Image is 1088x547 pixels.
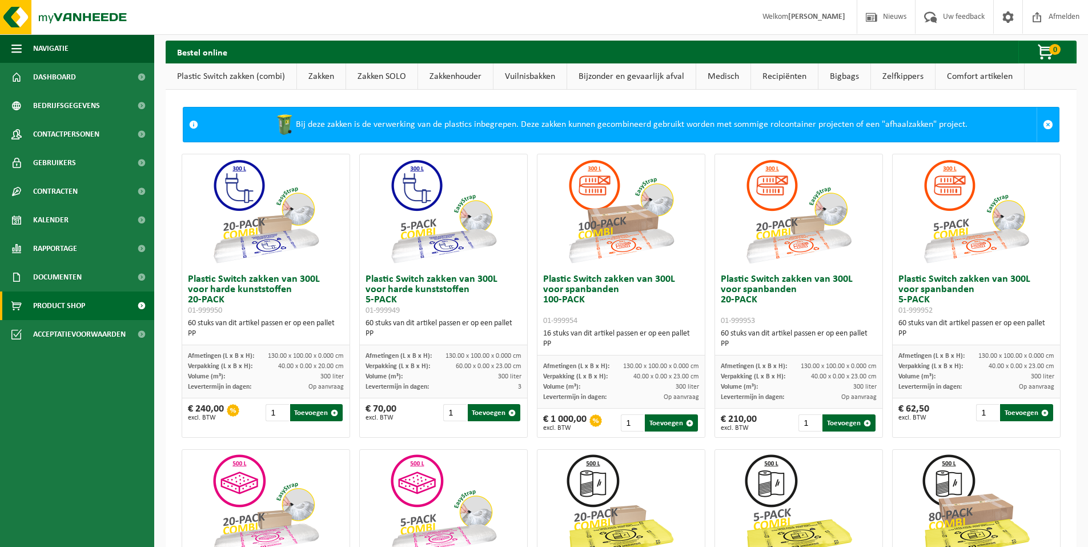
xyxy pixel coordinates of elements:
[1019,384,1054,390] span: Op aanvraag
[721,339,877,349] div: PP
[898,274,1054,316] h3: Plastic Switch zakken van 300L voor spanbanden 5-PACK
[543,339,699,349] div: PP
[33,263,82,292] span: Documenten
[418,63,493,90] a: Zakkenhouder
[278,363,344,370] span: 40.00 x 0.00 x 20.00 cm
[936,63,1024,90] a: Comfort artikelen
[468,404,521,421] button: Toevoegen
[366,306,400,315] span: 01-999949
[208,154,323,269] img: 01-999950
[33,234,77,263] span: Rapportage
[366,404,396,421] div: € 70,00
[33,63,76,91] span: Dashboard
[366,384,429,390] span: Levertermijn in dagen:
[721,373,785,380] span: Verpakking (L x B x H):
[721,274,877,326] h3: Plastic Switch zakken van 300L voor spanbanden 20-PACK
[346,63,417,90] a: Zakken SOLO
[268,353,344,360] span: 130.00 x 100.00 x 0.000 cm
[443,404,466,421] input: 1
[188,306,222,315] span: 01-999950
[567,63,696,90] a: Bijzonder en gevaarlijk afval
[721,363,787,370] span: Afmetingen (L x B x H):
[633,373,699,380] span: 40.00 x 0.00 x 23.00 cm
[386,154,500,269] img: 01-999949
[366,363,430,370] span: Verpakking (L x B x H):
[204,107,1037,142] div: Bij deze zakken is de verwerking van de plastics inbegrepen. Deze zakken kunnen gecombineerd gebr...
[978,353,1054,360] span: 130.00 x 100.00 x 0.000 cm
[788,13,845,21] strong: [PERSON_NAME]
[297,63,346,90] a: Zakken
[188,353,254,360] span: Afmetingen (L x B x H):
[188,373,225,380] span: Volume (m³):
[898,353,965,360] span: Afmetingen (L x B x H):
[366,353,432,360] span: Afmetingen (L x B x H):
[290,404,343,421] button: Toevoegen
[898,384,962,390] span: Levertermijn in dagen:
[1049,44,1061,55] span: 0
[721,425,757,432] span: excl. BTW
[320,373,344,380] span: 300 liter
[188,329,344,339] div: PP
[811,373,877,380] span: 40.00 x 0.00 x 23.00 cm
[1018,41,1075,63] button: 0
[543,317,577,325] span: 01-999954
[33,292,85,320] span: Product Shop
[456,363,521,370] span: 60.00 x 0.00 x 23.00 cm
[841,394,877,401] span: Op aanvraag
[366,274,521,316] h3: Plastic Switch zakken van 300L voor harde kunststoffen 5-PACK
[898,318,1054,339] div: 60 stuks van dit artikel passen er op een pallet
[898,363,963,370] span: Verpakking (L x B x H):
[266,404,288,421] input: 1
[33,177,78,206] span: Contracten
[919,154,1033,269] img: 01-999952
[898,306,933,315] span: 01-999952
[188,318,344,339] div: 60 stuks van dit artikel passen er op een pallet
[721,317,755,325] span: 01-999953
[518,384,521,390] span: 3
[664,394,699,401] span: Op aanvraag
[1000,404,1053,421] button: Toevoegen
[1037,107,1059,142] a: Sluit melding
[898,414,929,421] span: excl. BTW
[898,404,929,421] div: € 62,50
[871,63,935,90] a: Zelfkippers
[898,329,1054,339] div: PP
[543,274,699,326] h3: Plastic Switch zakken van 300L voor spanbanden 100-PACK
[33,34,69,63] span: Navigatie
[33,91,100,120] span: Bedrijfsgegevens
[822,414,876,432] button: Toevoegen
[976,404,999,421] input: 1
[543,414,587,432] div: € 1 000,00
[188,384,251,390] span: Levertermijn in dagen:
[498,373,521,380] span: 300 liter
[564,154,678,269] img: 01-999954
[188,363,252,370] span: Verpakking (L x B x H):
[1031,373,1054,380] span: 300 liter
[445,353,521,360] span: 130.00 x 100.00 x 0.000 cm
[308,384,344,390] span: Op aanvraag
[798,414,821,432] input: 1
[166,41,239,63] h2: Bestel online
[721,329,877,349] div: 60 stuks van dit artikel passen er op een pallet
[543,394,607,401] span: Levertermijn in dagen:
[898,373,936,380] span: Volume (m³):
[721,414,757,432] div: € 210,00
[801,363,877,370] span: 130.00 x 100.00 x 0.000 cm
[543,373,608,380] span: Verpakking (L x B x H):
[166,63,296,90] a: Plastic Switch zakken (combi)
[721,384,758,390] span: Volume (m³):
[645,414,698,432] button: Toevoegen
[366,329,521,339] div: PP
[493,63,567,90] a: Vuilnisbakken
[696,63,750,90] a: Medisch
[621,414,644,432] input: 1
[543,425,587,432] span: excl. BTW
[188,274,344,316] h3: Plastic Switch zakken van 300L voor harde kunststoffen 20-PACK
[188,404,224,421] div: € 240,00
[33,206,69,234] span: Kalender
[543,363,609,370] span: Afmetingen (L x B x H):
[721,394,784,401] span: Levertermijn in dagen:
[33,320,126,349] span: Acceptatievoorwaarden
[188,414,224,421] span: excl. BTW
[853,384,877,390] span: 300 liter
